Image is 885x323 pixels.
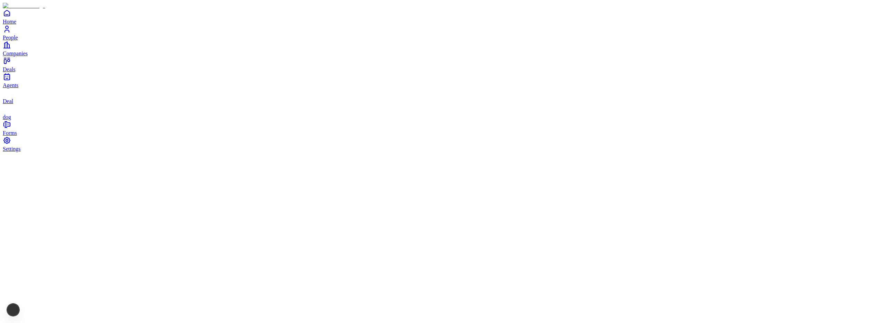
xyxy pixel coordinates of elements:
[3,146,21,152] span: Settings
[3,89,882,104] a: deals
[3,82,18,88] span: Agents
[3,57,882,72] a: Deals
[3,35,18,40] span: People
[3,3,45,9] img: Item Brain Logo
[3,104,882,120] a: dogs
[3,130,17,136] span: Forms
[3,41,882,56] a: Companies
[3,25,882,40] a: People
[3,98,13,104] span: Deal
[3,50,28,56] span: Companies
[3,114,11,120] span: dog
[3,73,882,88] a: Agents
[3,9,882,25] a: Home
[3,66,15,72] span: Deals
[3,19,16,25] span: Home
[3,136,882,152] a: Settings
[3,120,882,136] a: Forms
